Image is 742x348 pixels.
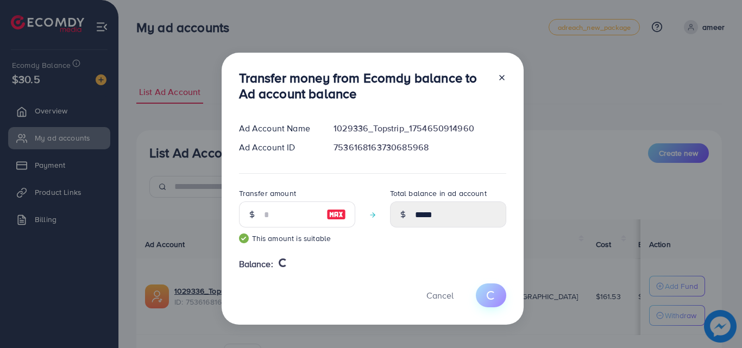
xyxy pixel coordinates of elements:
[239,258,273,270] span: Balance:
[413,283,467,307] button: Cancel
[326,208,346,221] img: image
[239,233,355,244] small: This amount is suitable
[325,122,514,135] div: 1029336_Topstrip_1754650914960
[239,70,489,102] h3: Transfer money from Ecomdy balance to Ad account balance
[230,141,325,154] div: Ad Account ID
[239,233,249,243] img: guide
[426,289,454,301] span: Cancel
[230,122,325,135] div: Ad Account Name
[325,141,514,154] div: 7536168163730685968
[390,188,487,199] label: Total balance in ad account
[239,188,296,199] label: Transfer amount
